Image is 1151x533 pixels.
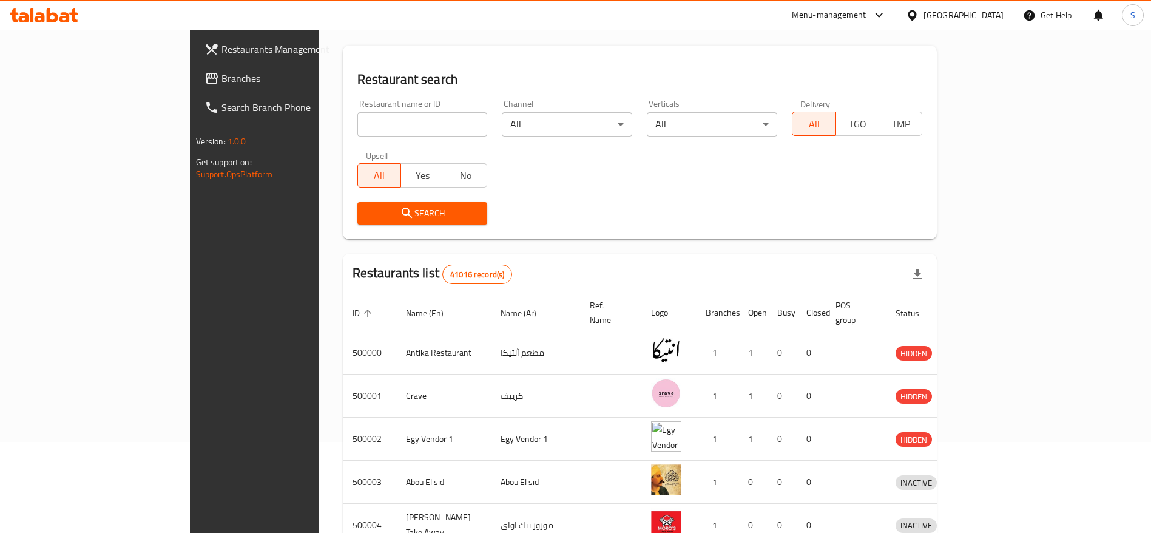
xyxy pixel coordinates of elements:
[792,112,835,136] button: All
[738,375,768,418] td: 1
[797,418,826,461] td: 0
[923,8,1004,22] div: [GEOGRAPHIC_DATA]
[896,518,937,533] div: INACTIVE
[768,418,797,461] td: 0
[1130,8,1135,22] span: S
[896,390,932,404] span: HIDDEN
[797,461,826,504] td: 0
[396,461,491,504] td: Abou El sid
[696,375,738,418] td: 1
[696,294,738,331] th: Branches
[651,335,681,365] img: Antika Restaurant
[357,70,923,89] h2: Restaurant search
[449,167,482,185] span: No
[196,154,252,170] span: Get support on:
[896,475,937,490] div: INACTIVE
[797,115,831,133] span: All
[896,518,937,532] span: INACTIVE
[896,476,937,490] span: INACTIVE
[738,331,768,375] td: 1
[797,331,826,375] td: 0
[797,375,826,418] td: 0
[363,167,396,185] span: All
[896,432,932,447] div: HIDDEN
[738,461,768,504] td: 0
[647,112,777,137] div: All
[502,112,632,137] div: All
[651,464,681,495] img: Abou El sid
[400,163,444,188] button: Yes
[406,167,439,185] span: Yes
[797,294,826,331] th: Closed
[879,112,922,136] button: TMP
[903,260,932,289] div: Export file
[884,115,917,133] span: TMP
[896,347,932,361] span: HIDDEN
[651,421,681,452] img: Egy Vendor 1
[353,264,513,284] h2: Restaurants list
[651,378,681,409] img: Crave
[196,134,226,149] span: Version:
[228,134,246,149] span: 1.0.0
[444,163,487,188] button: No
[491,331,580,375] td: مطعم أنتيكا
[738,418,768,461] td: 1
[357,163,401,188] button: All
[841,115,874,133] span: TGO
[590,298,627,327] span: Ref. Name
[396,418,491,461] td: Egy Vendor 1
[641,294,696,331] th: Logo
[696,331,738,375] td: 1
[768,375,797,418] td: 0
[501,306,552,321] span: Name (Ar)
[366,151,388,160] label: Upsell
[367,206,478,221] span: Search
[768,461,797,504] td: 0
[491,461,580,504] td: Abou El sid
[738,294,768,331] th: Open
[491,375,580,418] td: كرييف
[768,331,797,375] td: 0
[221,100,373,115] span: Search Branch Phone
[357,202,488,225] button: Search
[896,389,932,404] div: HIDDEN
[195,35,382,64] a: Restaurants Management
[835,112,879,136] button: TGO
[443,269,511,280] span: 41016 record(s)
[491,418,580,461] td: Egy Vendor 1
[896,306,935,321] span: Status
[353,306,376,321] span: ID
[896,433,932,447] span: HIDDEN
[195,93,382,122] a: Search Branch Phone
[406,306,459,321] span: Name (En)
[195,64,382,93] a: Branches
[221,71,373,86] span: Branches
[800,100,831,108] label: Delivery
[221,42,373,56] span: Restaurants Management
[792,8,866,22] div: Menu-management
[442,265,512,284] div: Total records count
[835,298,871,327] span: POS group
[396,375,491,418] td: Crave
[357,112,488,137] input: Search for restaurant name or ID..
[768,294,797,331] th: Busy
[396,331,491,375] td: Antika Restaurant
[196,166,273,182] a: Support.OpsPlatform
[696,461,738,504] td: 1
[696,418,738,461] td: 1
